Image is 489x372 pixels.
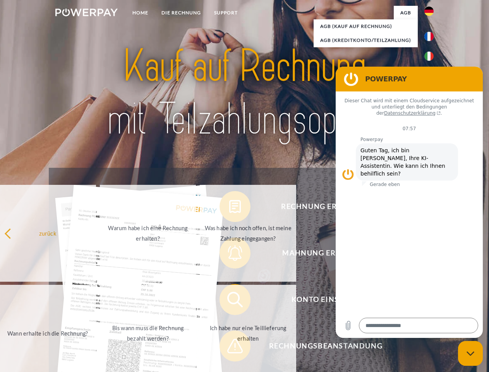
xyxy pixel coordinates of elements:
[155,6,208,20] a: DIE RECHNUNG
[314,33,418,47] a: AGB (Kreditkonto/Teilzahlung)
[231,191,420,222] span: Rechnung erhalten?
[424,52,434,61] img: it
[424,7,434,16] img: de
[220,284,421,315] button: Konto einsehen
[74,37,415,148] img: title-powerpay_de.svg
[231,331,420,362] span: Rechnungsbeanstandung
[4,228,91,238] div: zurück
[220,238,421,269] button: Mahnung erhalten?
[458,341,483,366] iframe: Schaltfläche zum Öffnen des Messaging-Fensters; Konversation läuft
[204,223,292,244] div: Was habe ich noch offen, ist meine Zahlung eingegangen?
[200,185,296,282] a: Was habe ich noch offen, ist meine Zahlung eingegangen?
[105,223,192,244] div: Warum habe ich eine Rechnung erhalten?
[231,238,420,269] span: Mahnung erhalten?
[231,284,420,315] span: Konto einsehen
[126,6,155,20] a: Home
[204,323,292,344] div: Ich habe nur eine Teillieferung erhalten
[105,323,192,344] div: Bis wann muss die Rechnung bezahlt werden?
[208,6,244,20] a: SUPPORT
[394,6,418,20] a: agb
[314,19,418,33] a: AGB (Kauf auf Rechnung)
[4,328,91,338] div: Wann erhalte ich die Rechnung?
[55,9,118,16] img: logo-powerpay-white.svg
[220,191,421,222] button: Rechnung erhalten?
[424,32,434,41] img: fr
[336,67,483,338] iframe: Messaging-Fenster
[220,331,421,362] button: Rechnungsbeanstandung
